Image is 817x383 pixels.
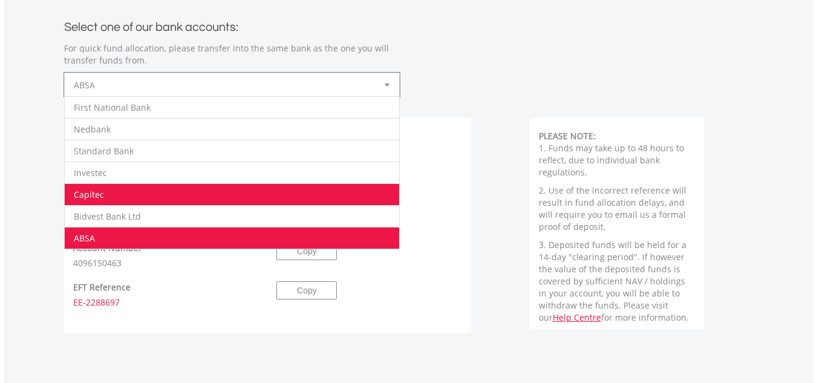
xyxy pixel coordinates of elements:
[65,162,399,183] li: Investec
[553,312,601,323] a: Help Centre
[65,183,399,205] li: Capitec
[539,185,695,233] p: 2. Use of the incorrect reference will result in fund allocation delays, and will require you to ...
[539,130,596,142] b: PLEASE NOTE:
[73,296,120,308] span: EE-2288697
[539,239,695,324] p: 3. Deposited funds will be held for a 14-day "clearing period". If however the value of the depos...
[276,281,337,300] button: Copy
[65,227,399,249] li: ABSA
[65,140,399,162] li: Standard Bank
[64,17,238,33] label: Select one of our bank accounts:
[65,96,399,118] li: First National Bank
[73,281,131,293] label: EFT Reference
[65,205,399,227] li: Bidvest Bank Ltd
[74,73,372,97] span: ABSA
[65,118,399,140] li: Nedbank
[64,42,400,67] p: For quick fund allocation, please transfer into the same bank as the one you will transfer funds ...
[539,142,695,178] p: 1. Funds may take up to 48 hours to reflect, due to individual bank regulations.
[73,257,122,269] span: 4096150463
[276,242,337,260] button: Copy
